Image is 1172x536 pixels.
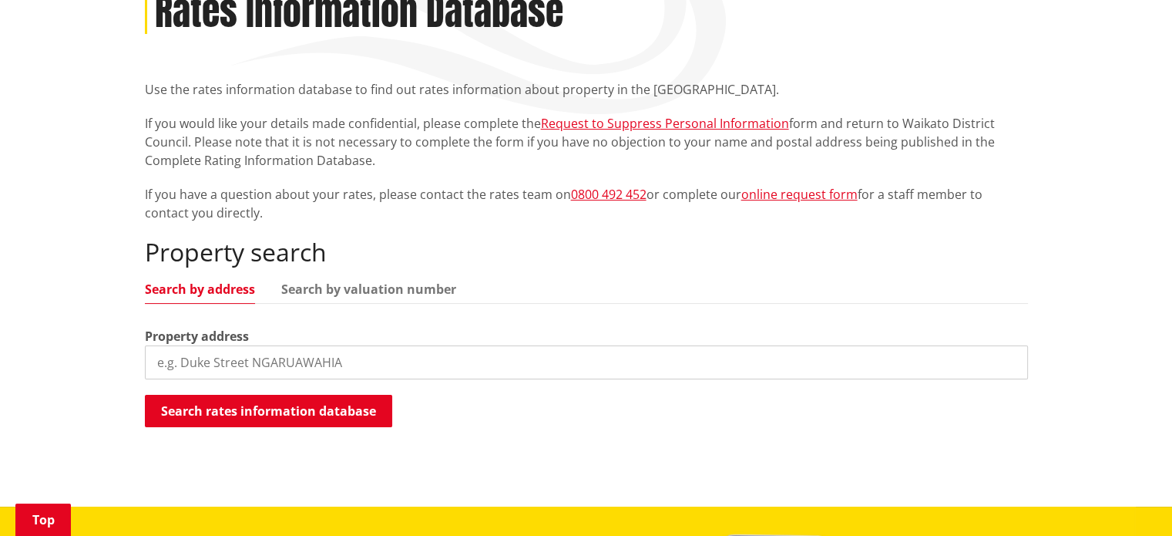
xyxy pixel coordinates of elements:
[145,80,1028,99] p: Use the rates information database to find out rates information about property in the [GEOGRAPHI...
[145,346,1028,379] input: e.g. Duke Street NGARUAWAHIA
[145,114,1028,170] p: If you would like your details made confidential, please complete the form and return to Waikato ...
[1101,471,1157,527] iframe: Messenger Launcher
[145,238,1028,267] h2: Property search
[571,186,646,203] a: 0800 492 452
[145,395,392,427] button: Search rates information database
[281,283,456,295] a: Search by valuation number
[15,504,71,536] a: Top
[541,115,789,132] a: Request to Suppress Personal Information
[145,327,249,346] label: Property address
[145,283,255,295] a: Search by address
[145,185,1028,222] p: If you have a question about your rates, please contact the rates team on or complete our for a s...
[741,186,858,203] a: online request form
